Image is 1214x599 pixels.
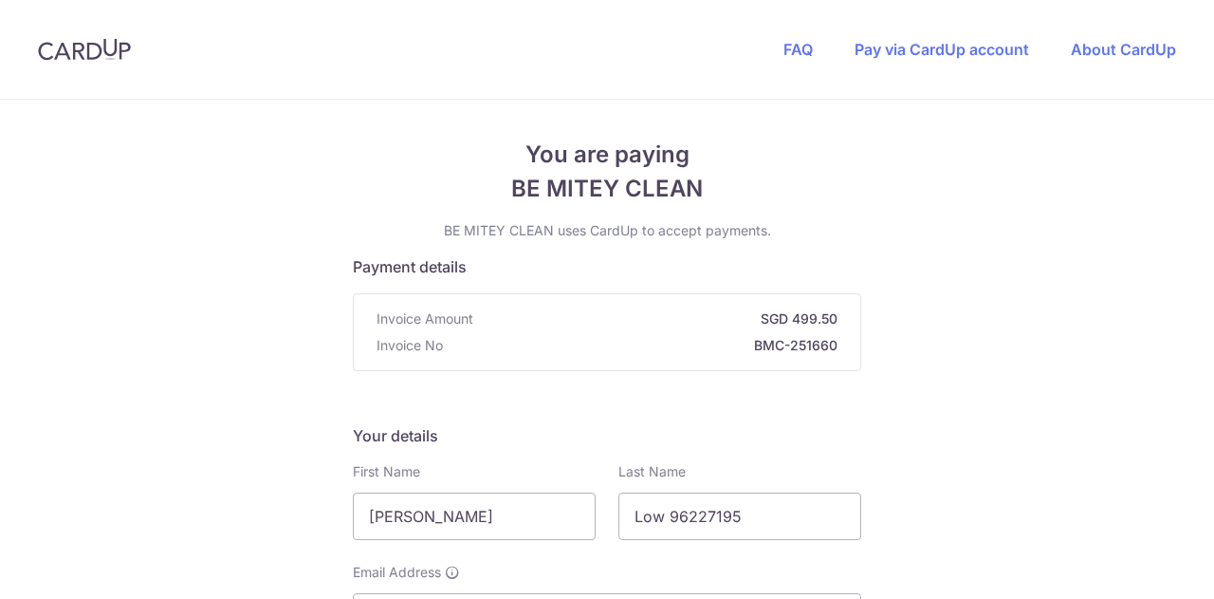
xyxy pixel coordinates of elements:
span: Email Address [353,563,441,582]
span: Invoice No [377,336,443,355]
span: Invoice Amount [377,309,473,328]
label: Last Name [618,462,686,481]
iframe: Opens a widget where you can find more information [1093,542,1195,590]
strong: BMC-251660 [451,336,837,355]
img: CardUp [38,38,131,61]
input: Last name [618,493,861,540]
p: BE MITEY CLEAN uses CardUp to accept payments. [353,221,861,240]
input: First name [353,493,596,540]
h5: Payment details [353,255,861,278]
span: You are paying [353,138,861,172]
label: First Name [353,462,420,481]
h5: Your details [353,424,861,447]
span: BE MITEY CLEAN [353,172,861,206]
strong: SGD 499.50 [481,309,837,328]
a: Pay via CardUp account [855,40,1029,59]
a: About CardUp [1071,40,1176,59]
a: FAQ [783,40,813,59]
